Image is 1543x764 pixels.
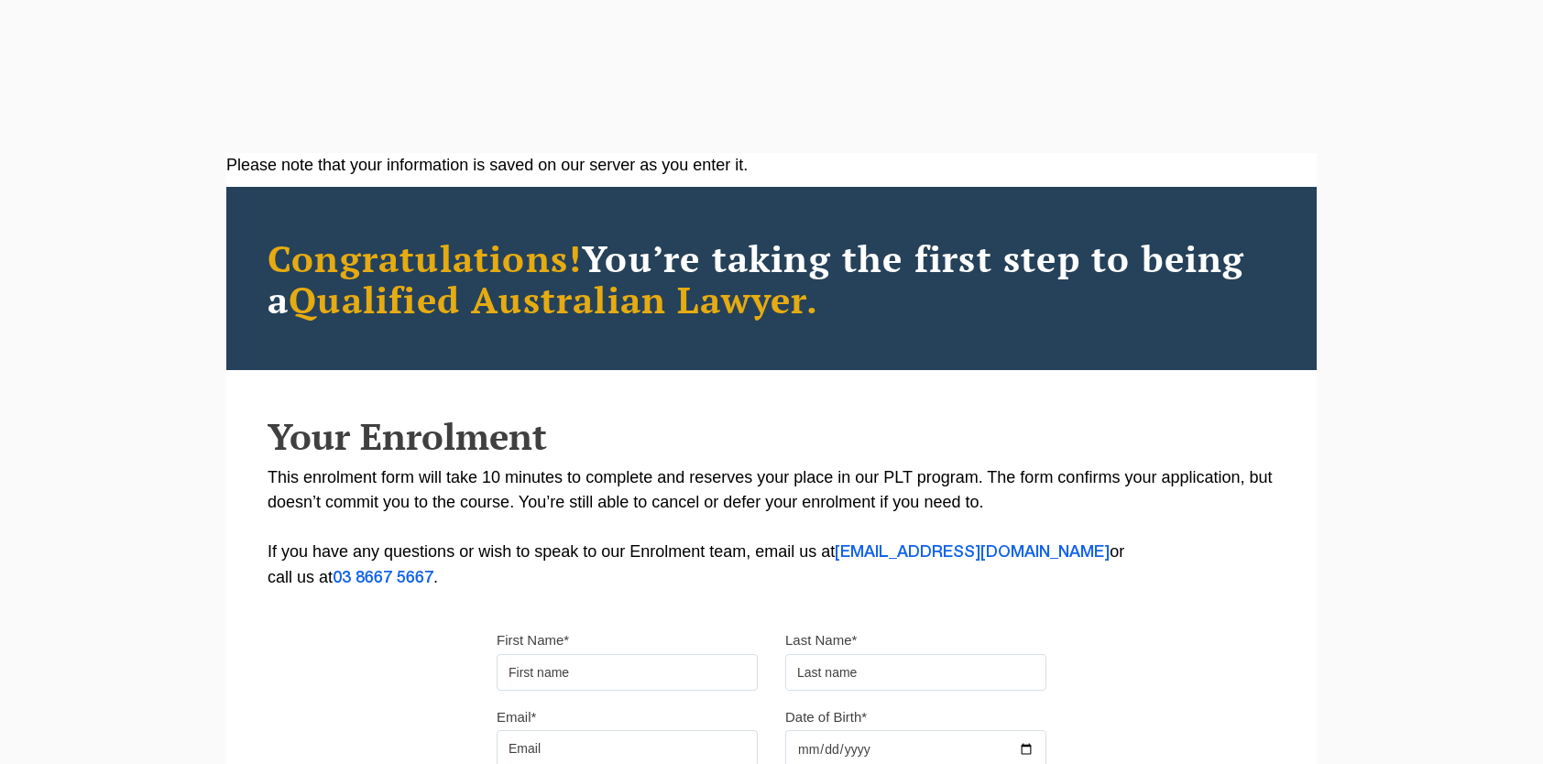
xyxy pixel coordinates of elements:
[268,234,582,282] span: Congratulations!
[497,654,758,691] input: First name
[226,153,1317,178] div: Please note that your information is saved on our server as you enter it.
[835,545,1110,560] a: [EMAIL_ADDRESS][DOMAIN_NAME]
[268,416,1275,456] h2: Your Enrolment
[289,275,818,323] span: Qualified Australian Lawyer.
[785,708,867,726] label: Date of Birth*
[268,465,1275,591] p: This enrolment form will take 10 minutes to complete and reserves your place in our PLT program. ...
[497,708,536,726] label: Email*
[333,571,433,585] a: 03 8667 5667
[497,631,569,649] label: First Name*
[785,631,857,649] label: Last Name*
[268,237,1275,320] h2: You’re taking the first step to being a
[785,654,1046,691] input: Last name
